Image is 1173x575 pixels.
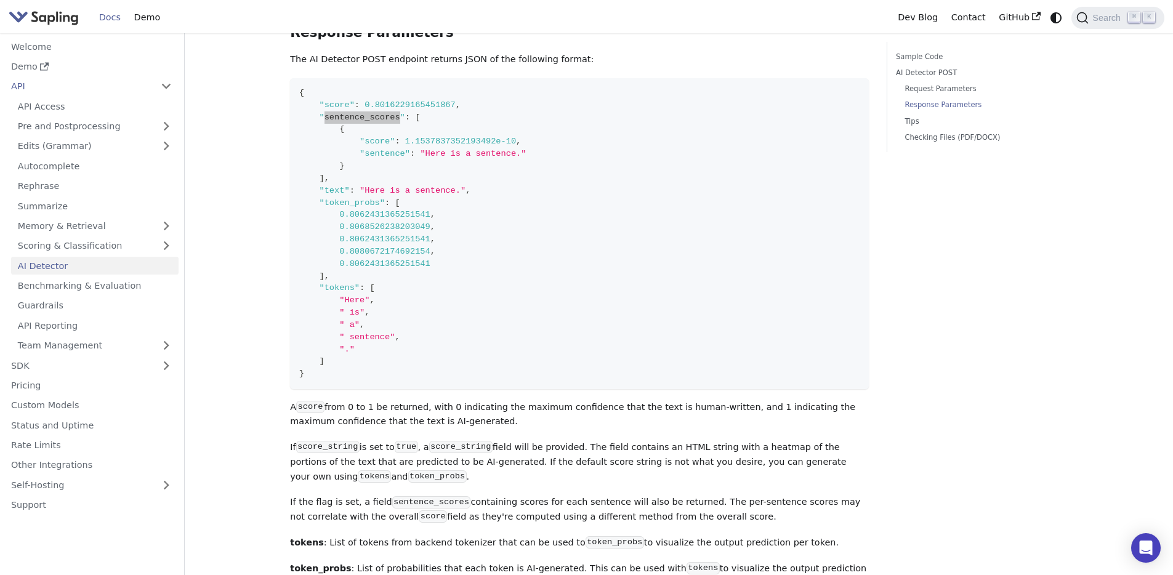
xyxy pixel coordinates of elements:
[430,210,435,219] span: ,
[360,149,410,158] span: "sentence"
[319,271,324,281] span: ]
[339,235,430,244] span: 0.8062431365251541
[290,440,869,484] p: If is set to , a field will be provided. The field contains an HTML string with a heatmap of the ...
[905,83,1058,95] a: Request Parameters
[9,9,79,26] img: Sapling.ai
[339,210,430,219] span: 0.8062431365251541
[290,400,869,430] p: A from 0 to 1 be returned, with 0 indicating the maximum confidence that the text is human-writte...
[339,161,344,171] span: }
[11,277,179,295] a: Benchmarking & Evaluation
[11,337,179,355] a: Team Management
[339,247,430,256] span: 0.8080672174692154
[395,441,418,453] code: true
[296,401,324,413] code: score
[430,235,435,244] span: ,
[319,113,405,122] span: "sentence_scores"
[429,441,493,453] code: score_string
[154,356,179,374] button: Expand sidebar category 'SDK'
[395,332,400,342] span: ,
[586,536,644,549] code: token_probs
[339,124,344,134] span: {
[324,271,329,281] span: ,
[11,197,179,215] a: Summarize
[408,470,467,483] code: token_probs
[905,99,1058,111] a: Response Parameters
[9,9,83,26] a: Sapling.ai
[420,149,526,158] span: "Here is a sentence."
[11,297,179,315] a: Guardrails
[339,320,360,329] span: " a"
[4,377,179,395] a: Pricing
[430,222,435,231] span: ,
[385,198,390,207] span: :
[11,137,179,155] a: Edits (Grammar)
[154,78,179,95] button: Collapse sidebar category 'API'
[687,562,720,574] code: tokens
[1128,12,1140,23] kbd: ⌘
[11,316,179,334] a: API Reporting
[319,186,349,195] span: "text"
[4,78,154,95] a: API
[415,113,420,122] span: [
[350,186,355,195] span: :
[1047,9,1065,26] button: Switch between dark and light mode (currently system mode)
[11,217,179,235] a: Memory & Retrieval
[296,441,360,453] code: score_string
[4,476,179,494] a: Self-Hosting
[369,296,374,305] span: ,
[992,8,1047,27] a: GitHub
[290,495,869,525] p: If the flag is set, a field containing scores for each sentence will also be returned. The per-se...
[360,320,365,329] span: ,
[339,259,430,268] span: 0.8062431365251541
[324,174,329,183] span: ,
[405,113,410,122] span: :
[299,88,304,97] span: {
[4,58,179,76] a: Demo
[4,356,154,374] a: SDK
[290,563,351,573] strong: token_probs
[11,237,179,255] a: Scoring & Classification
[319,174,324,183] span: ]
[360,283,365,292] span: :
[4,416,179,434] a: Status and Uptime
[419,510,447,523] code: score
[896,51,1063,63] a: Sample Code
[905,132,1058,143] a: Checking Files (PDF/DOCX)
[11,118,179,135] a: Pre and Postprocessing
[405,137,516,146] span: 1.1537837352193492e-10
[11,157,179,175] a: Autocomplete
[11,97,179,115] a: API Access
[290,537,324,547] strong: tokens
[358,470,391,483] code: tokens
[360,137,395,146] span: "score"
[891,8,944,27] a: Dev Blog
[11,257,179,275] a: AI Detector
[4,496,179,514] a: Support
[410,149,415,158] span: :
[395,137,400,146] span: :
[4,436,179,454] a: Rate Limits
[1089,13,1128,23] span: Search
[339,296,369,305] span: "Here"
[430,247,435,256] span: ,
[1071,7,1164,29] button: Search (Command+K)
[516,137,521,146] span: ,
[299,369,304,378] span: }
[339,332,395,342] span: " sentence"
[11,177,179,195] a: Rephrase
[392,496,471,509] code: sentence_scores
[466,186,470,195] span: ,
[319,198,385,207] span: "token_probs"
[319,100,354,110] span: "score"
[355,100,360,110] span: :
[1131,533,1161,563] div: Open Intercom Messenger
[1143,12,1155,23] kbd: K
[365,308,369,317] span: ,
[456,100,461,110] span: ,
[4,456,179,474] a: Other Integrations
[945,8,993,27] a: Contact
[290,52,869,67] p: The AI Detector POST endpoint returns JSON of the following format:
[360,186,466,195] span: "Here is a sentence."
[319,356,324,366] span: ]
[339,345,355,354] span: "."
